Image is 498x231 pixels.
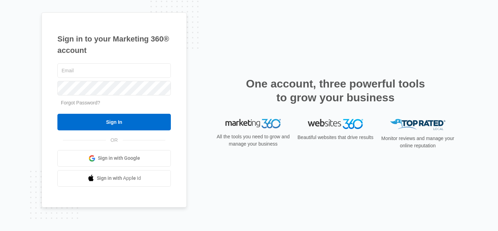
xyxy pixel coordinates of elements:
p: All the tools you need to grow and manage your business [214,133,292,148]
input: Email [57,63,171,78]
span: OR [106,137,123,144]
a: Sign in with Google [57,150,171,167]
p: Monitor reviews and manage your online reputation [379,135,456,149]
img: Marketing 360 [225,119,281,129]
a: Sign in with Apple Id [57,170,171,187]
span: Sign in with Apple Id [97,175,141,182]
p: Beautiful websites that drive results [297,134,374,141]
h1: Sign in to your Marketing 360® account [57,33,171,56]
img: Websites 360 [308,119,363,129]
input: Sign In [57,114,171,130]
a: Forgot Password? [61,100,100,105]
h2: One account, three powerful tools to grow your business [244,77,427,104]
span: Sign in with Google [98,155,140,162]
img: Top Rated Local [390,119,445,130]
